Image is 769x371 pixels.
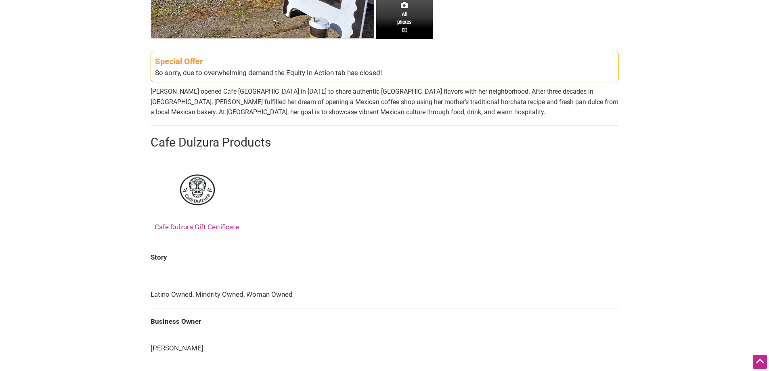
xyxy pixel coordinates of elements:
td: Story [151,244,619,271]
h2: Cafe Dulzura Products [151,134,619,151]
td: [PERSON_NAME] [151,335,619,362]
div: So sorry, due to overwhelming demand the Equity In Action tab has closed! [155,68,614,78]
a: Cafe Dulzura Gift Certificate [155,161,239,231]
div: Special Offer [155,55,614,68]
td: Business Owner [151,308,619,335]
span: All photos (2) [397,10,412,34]
p: [PERSON_NAME] opened Cafe [GEOGRAPHIC_DATA] in [DATE] to share authentic [GEOGRAPHIC_DATA] flavor... [151,86,619,117]
td: Latino Owned, Minority Owned, Woman Owned [151,271,619,308]
div: Scroll Back to Top [753,355,767,369]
